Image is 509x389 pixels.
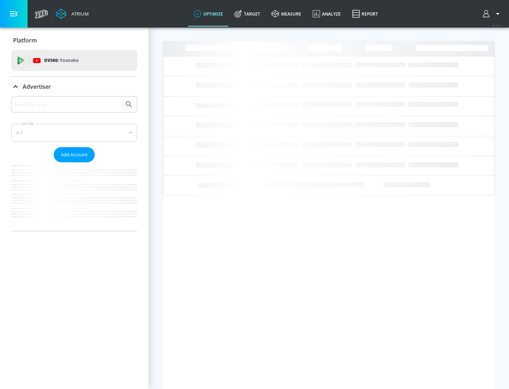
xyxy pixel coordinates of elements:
div: A-Z [11,124,137,141]
a: Atrium [56,8,89,19]
a: Analyze [307,1,346,27]
div: Advertiser [11,77,137,97]
div: Atrium [69,11,89,17]
a: Target [229,1,266,27]
label: Sort By [20,121,35,126]
p: Youtube [60,57,78,64]
p: DV360: [44,57,78,64]
a: measure [266,1,307,27]
div: Advertiser [11,96,137,231]
p: Platform [13,36,37,44]
a: Report [346,1,384,27]
div: DV360: Youtube [11,50,137,71]
span: v 4.25.2 [492,23,502,27]
div: Platform [11,30,137,50]
span: Add Account [61,151,88,159]
nav: list of Advertiser [11,162,137,231]
p: Advertiser [23,83,51,91]
input: Search by name [14,100,121,109]
a: optimize [188,1,229,27]
button: Add Account [54,147,95,162]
